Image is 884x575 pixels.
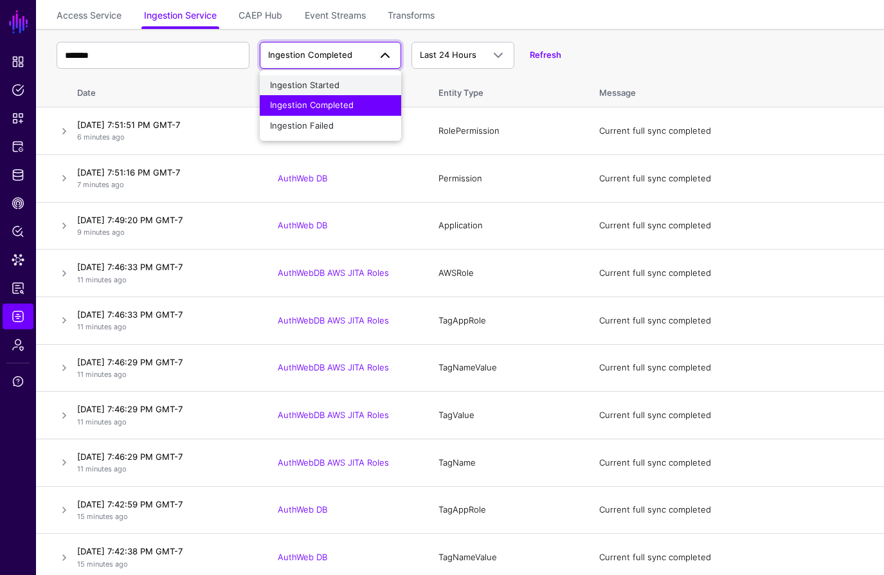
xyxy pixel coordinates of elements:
[278,220,327,230] a: AuthWeb DB
[3,49,33,75] a: Dashboard
[426,107,586,155] td: RolePermission
[3,77,33,103] a: Policies
[426,439,586,487] td: TagName
[144,5,217,29] a: Ingestion Service
[57,5,122,29] a: Access Service
[77,167,252,178] h4: [DATE] 7:51:16 PM GMT-7
[388,5,435,29] a: Transforms
[270,100,354,110] span: Ingestion Completed
[77,179,252,190] p: 7 minutes ago
[586,486,884,534] td: Current full sync completed
[3,275,33,301] a: Reports
[77,417,252,428] p: 11 minutes ago
[586,107,884,155] td: Current full sync completed
[426,486,586,534] td: TagAppRole
[12,253,24,266] span: Data Lens
[77,275,252,286] p: 11 minutes ago
[586,439,884,487] td: Current full sync completed
[278,315,389,325] a: AuthWebDB AWS JITA Roles
[3,304,33,329] a: Logs
[77,322,252,333] p: 11 minutes ago
[278,552,327,562] a: AuthWeb DB
[586,74,884,107] th: Message
[260,95,401,116] button: Ingestion Completed
[72,74,265,107] th: Date
[77,498,252,510] h4: [DATE] 7:42:59 PM GMT-7
[77,132,252,143] p: 6 minutes ago
[77,261,252,273] h4: [DATE] 7:46:33 PM GMT-7
[77,214,252,226] h4: [DATE] 7:49:20 PM GMT-7
[77,119,252,131] h4: [DATE] 7:51:51 PM GMT-7
[426,392,586,439] td: TagValue
[270,80,339,90] span: Ingestion Started
[12,112,24,125] span: Snippets
[586,202,884,250] td: Current full sync completed
[77,559,252,570] p: 15 minutes ago
[586,344,884,392] td: Current full sync completed
[12,140,24,153] span: Protected Systems
[260,75,401,96] button: Ingestion Started
[586,392,884,439] td: Current full sync completed
[3,134,33,160] a: Protected Systems
[278,410,389,420] a: AuthWebDB AWS JITA Roles
[278,504,327,515] a: AuthWeb DB
[268,50,352,60] span: Ingestion Completed
[77,227,252,238] p: 9 minutes ago
[426,202,586,250] td: Application
[530,50,561,60] a: Refresh
[12,225,24,238] span: Policy Lens
[77,511,252,522] p: 15 minutes ago
[77,403,252,415] h4: [DATE] 7:46:29 PM GMT-7
[3,219,33,244] a: Policy Lens
[426,250,586,297] td: AWSRole
[278,173,327,183] a: AuthWeb DB
[239,5,282,29] a: CAEP Hub
[12,55,24,68] span: Dashboard
[12,338,24,351] span: Admin
[77,356,252,368] h4: [DATE] 7:46:29 PM GMT-7
[426,344,586,392] td: TagNameValue
[12,375,24,388] span: Support
[586,154,884,202] td: Current full sync completed
[278,268,389,278] a: AuthWebDB AWS JITA Roles
[278,457,389,468] a: AuthWebDB AWS JITA Roles
[77,545,252,557] h4: [DATE] 7:42:38 PM GMT-7
[586,250,884,297] td: Current full sync completed
[586,297,884,345] td: Current full sync completed
[278,362,389,372] a: AuthWebDB AWS JITA Roles
[8,8,30,36] a: SGNL
[426,297,586,345] td: TagAppRole
[270,120,334,131] span: Ingestion Failed
[305,5,366,29] a: Event Streams
[3,105,33,131] a: Snippets
[12,197,24,210] span: CAEP Hub
[77,309,252,320] h4: [DATE] 7:46:33 PM GMT-7
[3,247,33,273] a: Data Lens
[77,464,252,475] p: 11 minutes ago
[426,74,586,107] th: Entity Type
[12,169,24,181] span: Identity Data Fabric
[77,369,252,380] p: 11 minutes ago
[420,50,476,60] span: Last 24 Hours
[12,282,24,295] span: Reports
[3,190,33,216] a: CAEP Hub
[260,116,401,136] button: Ingestion Failed
[3,332,33,358] a: Admin
[3,162,33,188] a: Identity Data Fabric
[426,154,586,202] td: Permission
[77,451,252,462] h4: [DATE] 7:46:29 PM GMT-7
[12,84,24,96] span: Policies
[12,310,24,323] span: Logs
